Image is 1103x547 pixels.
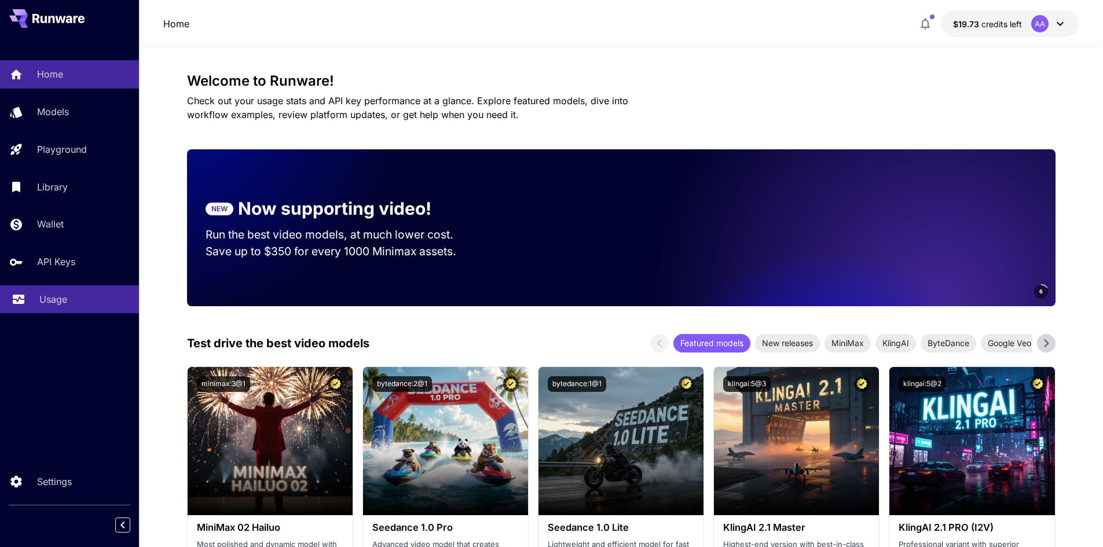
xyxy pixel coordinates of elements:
[37,255,75,269] p: API Keys
[124,515,139,535] div: Collapse sidebar
[197,376,250,392] button: minimax:3@1
[714,367,879,515] img: alt
[548,376,606,392] button: bytedance:1@1
[899,376,946,392] button: klingai:5@2
[824,334,871,353] div: MiniMax
[875,337,916,349] span: KlingAI
[188,367,353,515] img: alt
[197,522,343,533] h3: MiniMax 02 Hailuo
[875,334,916,353] div: KlingAI
[538,367,703,515] img: alt
[981,334,1038,353] div: Google Veo
[548,522,694,533] h3: Seedance 1.0 Lite
[206,226,475,243] p: Run the best video models, at much lower cost.
[981,19,1022,29] span: credits left
[37,142,87,156] p: Playground
[679,376,694,392] button: Certified Model – Vetted for best performance and includes a commercial license.
[723,376,771,392] button: klingai:5@3
[899,522,1045,533] h3: KlingAI 2.1 PRO (I2V)
[953,18,1022,30] div: $19.73337
[953,19,981,29] span: $19.73
[37,67,63,81] p: Home
[328,376,343,392] button: Certified Model – Vetted for best performance and includes a commercial license.
[824,337,871,349] span: MiniMax
[673,337,750,349] span: Featured models
[981,337,1038,349] span: Google Veo
[211,204,228,214] p: NEW
[921,334,976,353] div: ByteDance
[187,335,369,352] p: Test drive the best video models
[1030,376,1046,392] button: Certified Model – Vetted for best performance and includes a commercial license.
[37,180,68,194] p: Library
[1039,287,1043,296] span: 6
[238,196,431,222] p: Now supporting video!
[503,376,519,392] button: Certified Model – Vetted for best performance and includes a commercial license.
[187,95,628,120] span: Check out your usage stats and API key performance at a glance. Explore featured models, dive int...
[921,337,976,349] span: ByteDance
[187,73,1056,89] h3: Welcome to Runware!
[889,367,1054,515] img: alt
[206,243,475,260] p: Save up to $350 for every 1000 Minimax assets.
[941,10,1079,37] button: $19.73337AA
[1031,15,1049,32] div: AA
[723,522,870,533] h3: KlingAI 2.1 Master
[163,17,189,31] nav: breadcrumb
[755,337,820,349] span: New releases
[755,334,820,353] div: New releases
[372,376,432,392] button: bytedance:2@1
[39,292,67,306] p: Usage
[115,517,130,533] button: Collapse sidebar
[673,334,750,353] div: Featured models
[37,105,69,119] p: Models
[163,17,189,31] a: Home
[854,376,870,392] button: Certified Model – Vetted for best performance and includes a commercial license.
[37,217,64,231] p: Wallet
[37,475,72,489] p: Settings
[372,522,519,533] h3: Seedance 1.0 Pro
[363,367,528,515] img: alt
